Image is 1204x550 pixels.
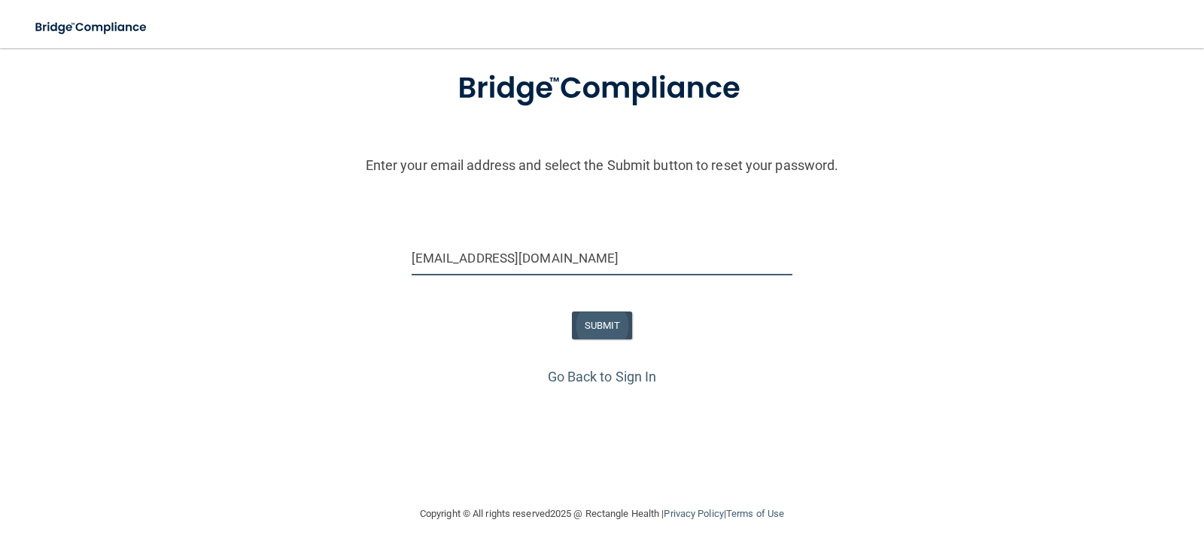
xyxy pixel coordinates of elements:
button: SUBMIT [572,311,633,339]
a: Privacy Policy [664,508,723,519]
input: Email [412,242,793,275]
a: Go Back to Sign In [548,369,657,384]
a: Terms of Use [726,508,784,519]
img: bridge_compliance_login_screen.278c3ca4.svg [23,12,161,43]
img: bridge_compliance_login_screen.278c3ca4.svg [427,50,777,128]
div: Copyright © All rights reserved 2025 @ Rectangle Health | | [327,490,877,538]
